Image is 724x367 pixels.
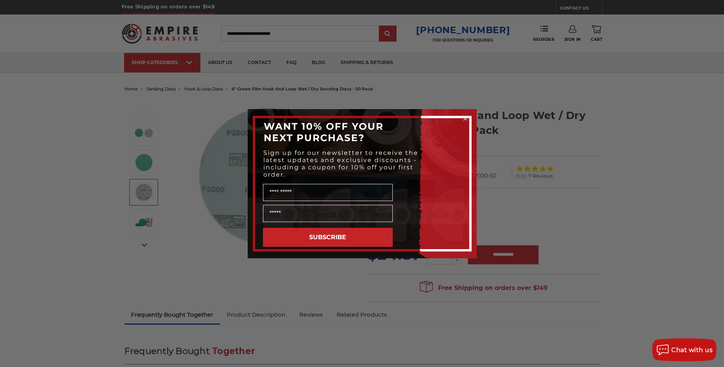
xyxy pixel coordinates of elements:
span: Chat with us [671,346,713,354]
span: WANT 10% OFF YOUR NEXT PURCHASE? [264,121,384,143]
input: Email [263,205,393,222]
button: SUBSCRIBE [263,228,393,247]
span: Sign up for our newsletter to receive the latest updates and exclusive discounts - including a co... [263,149,418,178]
button: Chat with us [652,338,716,361]
button: Close dialog [461,115,469,122]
